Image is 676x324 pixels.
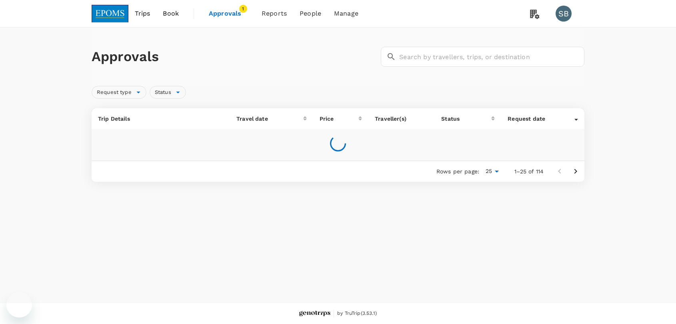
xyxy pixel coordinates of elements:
[150,89,176,96] span: Status
[299,311,330,317] img: Genotrips - EPOMS
[239,5,247,13] span: 1
[320,115,358,123] div: Price
[556,6,572,22] div: SB
[98,115,224,123] p: Trip Details
[441,115,491,123] div: Status
[209,9,249,18] span: Approvals
[6,292,32,318] iframe: Button to launch messaging window
[135,9,150,18] span: Trips
[568,163,584,179] button: Go to next page
[92,48,378,65] h1: Approvals
[262,9,287,18] span: Reports
[436,167,479,175] p: Rows per page:
[337,310,377,318] span: by TruTrip ( 3.53.1 )
[482,165,502,177] div: 25
[92,5,128,22] img: EPOMS SDN BHD
[399,47,584,67] input: Search by travellers, trips, or destination
[300,9,321,18] span: People
[92,89,136,96] span: Request type
[508,115,574,123] div: Request date
[236,115,303,123] div: Travel date
[92,86,146,99] div: Request type
[163,9,179,18] span: Book
[334,9,358,18] span: Manage
[150,86,186,99] div: Status
[514,167,544,175] p: 1–25 of 114
[375,115,428,123] p: Traveller(s)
